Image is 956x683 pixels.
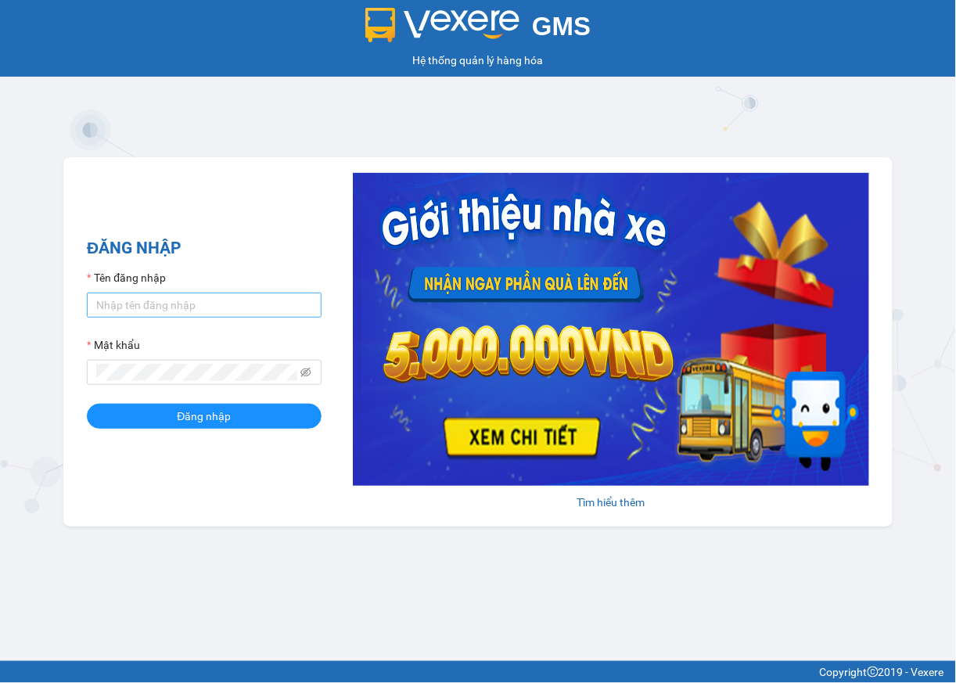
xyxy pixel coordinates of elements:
[353,494,869,511] div: Tìm hiểu thêm
[87,269,166,286] label: Tên đăng nhập
[365,23,591,36] a: GMS
[4,52,952,69] div: Hệ thống quản lý hàng hóa
[96,364,297,381] input: Mật khẩu
[87,336,140,354] label: Mật khẩu
[87,404,322,429] button: Đăng nhập
[87,293,322,318] input: Tên đăng nhập
[300,367,311,378] span: eye-invisible
[177,408,231,425] span: Đăng nhập
[87,235,322,261] h2: ĐĂNG NHẬP
[365,8,520,42] img: logo 2
[868,667,879,678] span: copyright
[532,12,591,41] span: GMS
[12,663,944,681] div: Copyright 2019 - Vexere
[353,173,869,486] img: banner-0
